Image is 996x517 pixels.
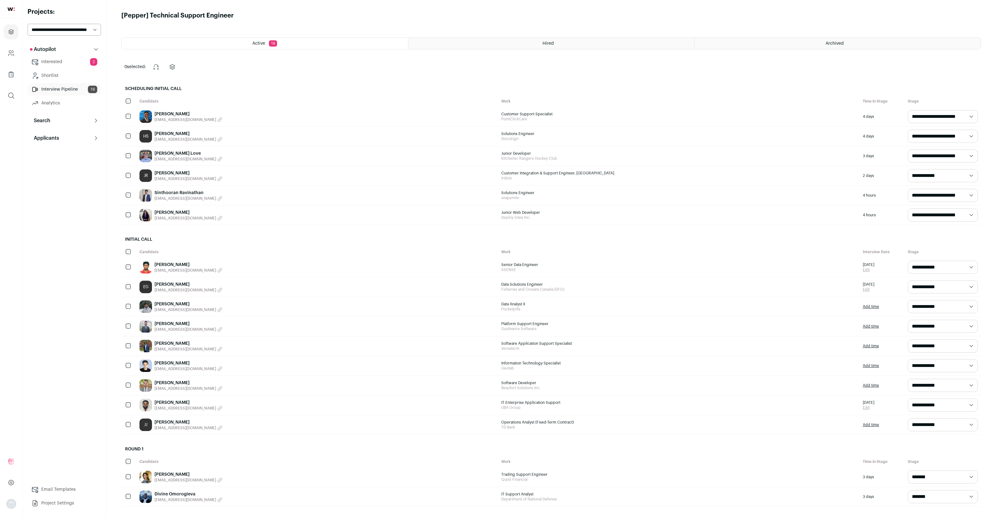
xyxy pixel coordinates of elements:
[139,110,152,123] img: b5149df90c35b373f693435227b5a498bccf11b76c7644b2dcc99542b191cdaf.jpg
[154,425,222,430] button: [EMAIL_ADDRESS][DOMAIN_NAME]
[498,456,860,467] div: Work
[136,246,498,258] div: Candidate
[28,97,101,109] a: Analytics
[154,268,216,273] span: [EMAIL_ADDRESS][DOMAIN_NAME]
[501,321,857,326] span: Platform Support Engineer
[121,11,234,20] h1: [Pepper] Technical Support Engineer
[139,490,152,503] img: d462e36b89d741590a7b2b086fac2dfa7592e005d47afd674853fa82ff350ca9.jpg
[501,341,857,346] span: Software Application Support Specialist
[863,287,874,292] a: Edit
[139,261,152,274] img: f04666fd345fdba96e870f6e8b5a41a8205c4345c611f5675e8314226d33c5d5.jpg
[154,196,216,201] span: [EMAIL_ADDRESS][DOMAIN_NAME]
[139,471,152,483] img: 281e3230e04bf62b0493838d7fb0ed23c2f6b9c51535039b5eeb3f898c4485cb.jpg
[139,320,152,333] img: b13acace784b56bff4c0b426ab5bcb4ec2ba2aea1bd4a0e45daaa25254bd1327.jpg
[154,366,222,371] button: [EMAIL_ADDRESS][DOMAIN_NAME]
[501,472,857,477] span: Trading Support Engineer
[501,117,857,122] span: PointClickCare
[863,405,874,410] a: Edit
[826,41,844,46] span: Archived
[154,262,222,268] a: [PERSON_NAME]
[124,65,127,69] span: 0
[501,477,857,482] span: Quod Financial
[501,156,857,161] span: Kitchener Rangers Hockey Club
[154,111,222,117] a: [PERSON_NAME]
[139,169,152,182] a: JR
[863,267,874,272] a: Edit
[501,215,857,220] span: Deploy Sites Inc.
[154,386,222,391] button: [EMAIL_ADDRESS][DOMAIN_NAME]
[136,96,498,107] div: Candidate
[139,130,152,143] a: HS
[501,366,857,371] span: Geotab
[30,134,59,142] p: Applicants
[860,205,905,225] div: 4 hours
[154,327,216,332] span: [EMAIL_ADDRESS][DOMAIN_NAME]
[501,400,857,405] span: IT Enterprise Application Support
[154,117,222,122] button: [EMAIL_ADDRESS][DOMAIN_NAME]
[6,499,16,509] img: nopic.png
[154,497,222,502] button: [EMAIL_ADDRESS][DOMAIN_NAME]
[154,170,222,176] a: [PERSON_NAME]
[121,442,981,456] h2: Round 1
[269,40,277,47] span: 18
[139,281,152,293] div: EG
[139,340,152,352] img: 37726d9d10fa6b09945aacb27ec9a3fe0a5051c47880cd21b5a67f37dd4fe7f6.jpg
[4,46,18,61] a: Company and ATS Settings
[501,385,857,390] span: Beaufort Solutions Inc.
[154,196,222,201] button: [EMAIL_ADDRESS][DOMAIN_NAME]
[154,137,216,142] span: [EMAIL_ADDRESS][DOMAIN_NAME]
[139,419,152,431] a: JJ
[860,146,905,166] div: 3 days
[860,96,905,107] div: Time in Stage
[154,301,222,307] a: [PERSON_NAME]
[154,209,222,216] a: [PERSON_NAME]
[860,467,905,487] div: 3 days
[863,324,879,329] a: Add time
[501,420,857,425] span: Operations Analyst (Fixed-Term Contract)
[501,307,857,312] span: Pocketpills
[498,96,860,107] div: Work
[501,176,857,181] span: Irdeto
[28,83,101,96] a: Interview Pipeline18
[154,216,222,221] button: [EMAIL_ADDRESS][DOMAIN_NAME]
[501,190,857,195] span: Solutions Engineer
[863,344,879,349] a: Add time
[30,117,50,124] p: Search
[154,281,222,288] a: [PERSON_NAME]
[863,383,879,388] a: Add time
[501,195,857,200] span: snapsmile
[154,307,222,312] button: [EMAIL_ADDRESS][DOMAIN_NAME]
[501,326,857,331] span: Guidewire Software
[154,216,216,221] span: [EMAIL_ADDRESS][DOMAIN_NAME]
[136,456,498,467] div: Candidate
[4,24,18,39] a: Projects
[154,340,222,347] a: [PERSON_NAME]
[154,137,222,142] button: [EMAIL_ADDRESS][DOMAIN_NAME]
[860,487,905,506] div: 3 days
[863,363,879,368] a: Add time
[154,380,222,386] a: [PERSON_NAME]
[501,492,857,497] span: IT Support Analyst
[154,366,216,371] span: [EMAIL_ADDRESS][DOMAIN_NAME]
[501,136,857,141] span: DocuSign
[154,399,222,406] a: [PERSON_NAME]
[501,112,857,117] span: Customer Support Specialist
[501,302,857,307] span: Data Analyst II
[139,300,152,313] img: 51bbe588d67d82df06304658d6ed111f83e2671facc91c921276c80c295c2cba.jpg
[501,131,857,136] span: Solutions Engineer
[121,233,981,246] h2: Initial Call
[28,114,101,127] button: Search
[905,246,981,258] div: Stage
[154,419,222,425] a: [PERSON_NAME]
[863,282,874,287] span: [DATE]
[154,478,222,483] button: [EMAIL_ADDRESS][DOMAIN_NAME]
[139,399,152,411] img: f3ffaad0d603b19ebc100270aa369a4ef3d27e08452cb50b451537821947b514.jpg
[154,157,216,162] span: [EMAIL_ADDRESS][DOMAIN_NAME]
[863,262,874,267] span: [DATE]
[905,456,981,467] div: Stage
[154,321,222,327] a: [PERSON_NAME]
[154,406,222,411] button: [EMAIL_ADDRESS][DOMAIN_NAME]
